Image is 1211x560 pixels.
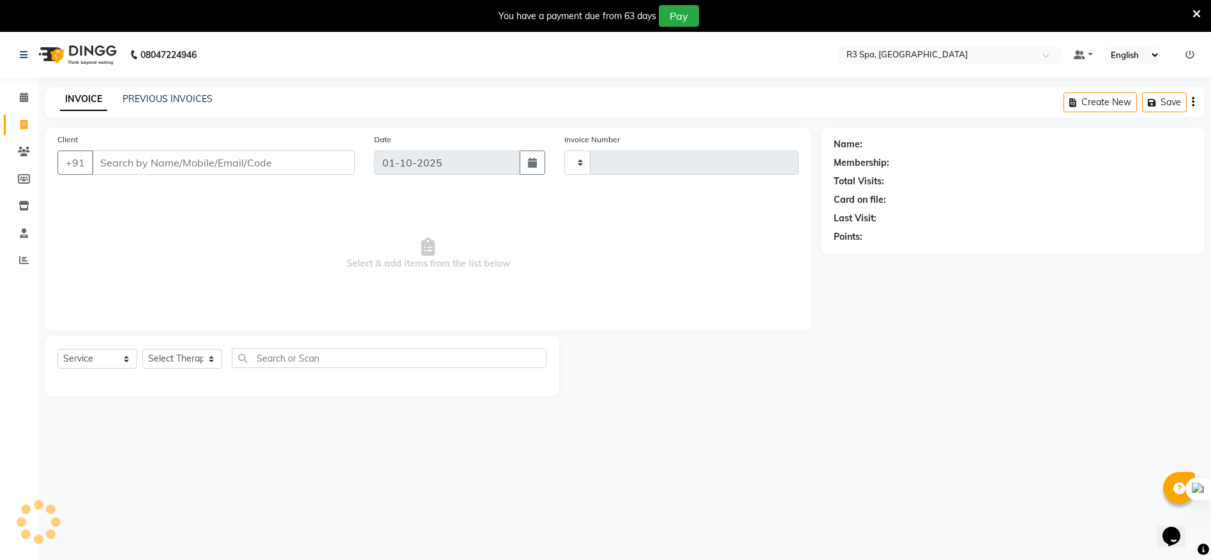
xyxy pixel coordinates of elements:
[33,37,120,73] img: logo
[123,93,213,105] a: PREVIOUS INVOICES
[659,5,699,27] button: Pay
[1142,92,1187,112] button: Save
[57,151,93,175] button: +91
[374,134,391,145] label: Date
[232,348,546,368] input: Search or Scan
[57,190,799,318] span: Select & add items from the list below
[1064,92,1137,112] button: Create New
[564,134,620,145] label: Invoice Number
[499,10,656,23] div: You have a payment due from 63 days
[834,230,862,244] div: Points:
[834,212,876,225] div: Last Visit:
[57,134,78,145] label: Client
[60,88,107,111] a: INVOICE
[834,175,884,188] div: Total Visits:
[140,37,197,73] b: 08047224946
[834,156,889,170] div: Membership:
[834,138,862,151] div: Name:
[1157,509,1198,547] iframe: chat widget
[834,193,886,207] div: Card on file:
[92,151,355,175] input: Search by Name/Mobile/Email/Code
